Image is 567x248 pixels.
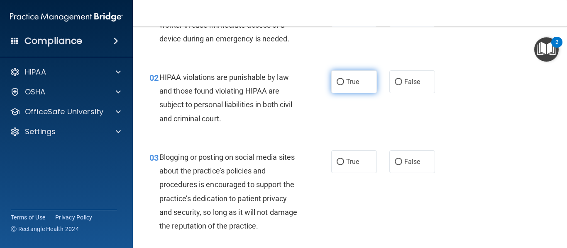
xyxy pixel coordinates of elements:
[159,73,293,123] span: HIPAA violations are punishable by law and those found violating HIPAA are subject to personal li...
[337,159,344,165] input: True
[159,7,294,43] span: It is ok to share your password with a co-worker in case immediate access of a device during an e...
[25,87,46,97] p: OSHA
[555,42,558,53] div: 2
[149,153,159,163] span: 03
[404,78,420,86] span: False
[534,37,559,62] button: Open Resource Center, 2 new notifications
[404,158,420,166] span: False
[159,153,297,230] span: Blogging or posting on social media sites about the practice’s policies and procedures is encoura...
[149,73,159,83] span: 02
[346,78,359,86] span: True
[25,127,56,137] p: Settings
[346,158,359,166] span: True
[395,159,402,165] input: False
[25,67,46,77] p: HIPAA
[10,9,123,25] img: PMB logo
[11,225,79,233] span: Ⓒ Rectangle Health 2024
[24,35,82,47] h4: Compliance
[10,67,121,77] a: HIPAA
[10,127,121,137] a: Settings
[10,87,121,97] a: OSHA
[10,107,121,117] a: OfficeSafe University
[25,107,103,117] p: OfficeSafe University
[337,79,344,85] input: True
[395,79,402,85] input: False
[11,213,45,222] a: Terms of Use
[55,213,93,222] a: Privacy Policy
